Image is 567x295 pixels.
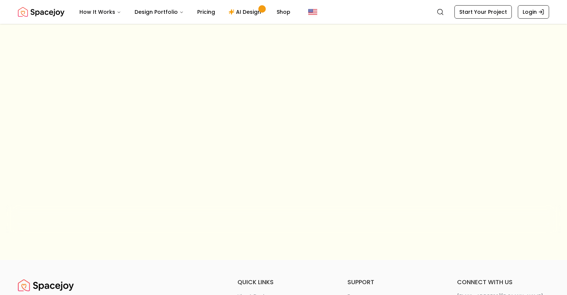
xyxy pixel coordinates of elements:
button: How It Works [73,4,127,19]
a: Shop [271,4,296,19]
h6: support [347,278,440,287]
h6: quick links [237,278,330,287]
img: Spacejoy Logo [18,278,74,293]
img: United States [308,7,317,16]
img: Spacejoy Logo [18,4,64,19]
button: Design Portfolio [129,4,190,19]
a: Spacejoy [18,4,64,19]
a: Spacejoy [18,278,74,293]
a: Start Your Project [454,5,512,19]
h6: connect with us [457,278,549,287]
a: AI Design [223,4,269,19]
nav: Main [73,4,296,19]
a: Login [518,5,549,19]
a: Pricing [191,4,221,19]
